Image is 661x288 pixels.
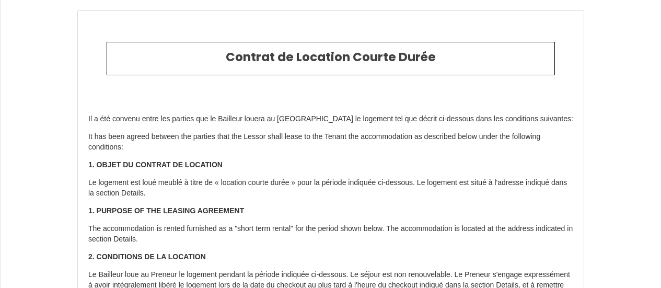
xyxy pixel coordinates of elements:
strong: 2. CONDITIONS DE LA LOCATION [88,252,206,261]
strong: 1. PURPOSE OF THE LEASING AGREEMENT [88,206,244,215]
h2: Contrat de Location Courte Durée [115,50,547,65]
p: It has been agreed between the parties that the Lessor shall lease to the Tenant the accommodatio... [88,132,573,153]
strong: 1. OBJET DU CONTRAT DE LOCATION [88,160,223,169]
p: Le logement est loué meublé à titre de « location courte durée » pour la période indiquée ci-dess... [88,178,573,199]
p: Il a été convenu entre les parties que le Bailleur louera au [GEOGRAPHIC_DATA] le logement tel qu... [88,114,573,124]
p: The accommodation is rented furnished as a "short term rental" for the period shown below. The ac... [88,224,573,245]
